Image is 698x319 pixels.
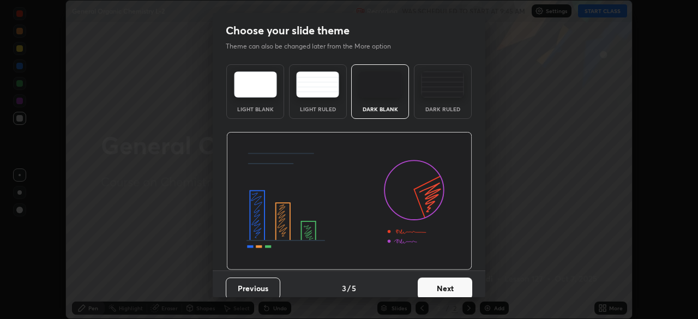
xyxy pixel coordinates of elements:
h2: Choose your slide theme [226,23,350,38]
button: Next [418,278,472,299]
div: Dark Ruled [421,106,465,112]
button: Previous [226,278,280,299]
h4: 5 [352,282,356,294]
img: darkThemeBanner.d06ce4a2.svg [226,132,472,270]
img: darkRuledTheme.de295e13.svg [421,71,464,98]
h4: 3 [342,282,346,294]
img: darkTheme.f0cc69e5.svg [359,71,402,98]
p: Theme can also be changed later from the More option [226,41,402,51]
div: Dark Blank [358,106,402,112]
div: Light Blank [233,106,277,112]
div: Light Ruled [296,106,340,112]
h4: / [347,282,351,294]
img: lightTheme.e5ed3b09.svg [234,71,277,98]
img: lightRuledTheme.5fabf969.svg [296,71,339,98]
